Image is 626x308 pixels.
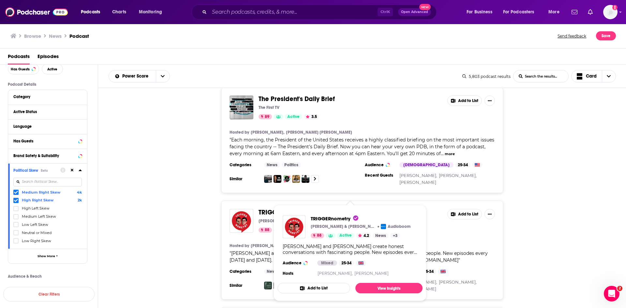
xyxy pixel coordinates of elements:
img: Podchaser - Follow, Share and Rate Podcasts [5,6,68,18]
a: News [264,269,280,274]
h4: Hosted by [230,130,249,135]
div: 5,803 podcast results [462,74,511,79]
h3: Categories [230,269,259,274]
span: For Podcasters [503,7,534,17]
button: Add to List [447,95,482,106]
button: open menu [134,7,171,17]
span: Active [339,232,352,239]
span: High Right Skew [22,198,53,202]
a: Show notifications dropdown [585,7,595,18]
span: Charts [112,7,126,17]
span: Active [47,67,57,71]
img: Audioboom [381,224,386,229]
img: Change Agents with Andy Stumpf [302,175,309,183]
iframe: Intercom live chat [604,286,619,301]
div: 25-34 [339,260,354,266]
a: Podcasts [8,51,30,65]
h3: Similar [230,176,259,182]
img: Quillette Podcast [264,282,272,289]
button: open menu [76,7,109,17]
a: +3 [390,233,400,238]
a: Shawn Ryan Show [274,175,281,183]
a: Episodes [37,51,59,65]
span: Power Score [122,74,151,79]
a: 89 [259,114,272,119]
h1: News [49,33,62,39]
a: [PERSON_NAME], [439,173,477,178]
button: Show More [8,249,87,263]
a: AudioboomAudioboom [381,224,410,229]
span: 88 [265,227,269,233]
button: Language [13,122,82,130]
img: TRIGGERnometry [283,215,306,238]
button: open menu [156,70,170,82]
div: Search podcasts, credits, & more... [198,5,443,20]
a: Active [285,114,302,119]
span: " " [230,250,488,263]
a: [PERSON_NAME], [439,279,477,285]
h3: Audience [365,162,394,168]
button: Send feedback [556,31,588,40]
span: Neutral or Mixed [22,230,52,235]
span: Monitoring [139,7,162,17]
a: TRIGGERnometry [230,209,253,233]
a: Mike Force Podcast [283,175,291,183]
a: [PERSON_NAME], [318,271,353,276]
button: 4.2 [356,233,371,238]
button: open menu [462,7,500,17]
button: Has Guests [8,64,39,74]
div: Mixed [317,260,337,266]
span: TRIGGERnometry [259,208,308,216]
a: TRIGGERnometry [311,215,410,222]
span: Has Guests [11,67,30,71]
span: 89 [265,114,269,120]
a: [PERSON_NAME], [251,130,284,135]
input: Search Political Skew... [13,178,82,186]
h3: Categories [230,162,259,168]
button: Add to List [277,283,350,293]
span: TRIGGERnometry [311,215,358,222]
a: News [264,162,280,168]
a: The President's Daily Brief [259,95,335,103]
div: Active Status [13,110,78,114]
h3: Recent Guests [365,173,394,178]
span: 2k [78,198,82,202]
div: Category [13,95,78,99]
button: Choose View [571,70,616,82]
span: Low Left Skew [22,222,48,227]
a: [PERSON_NAME] [399,180,436,185]
a: News [373,233,389,238]
span: The President's Daily Brief [259,95,335,103]
span: More [548,7,559,17]
a: 88 [259,227,272,233]
a: Browse [24,33,41,39]
span: Active [287,114,300,120]
h4: Hosted by [230,243,249,248]
a: [PERSON_NAME], [399,173,437,178]
div: [DEMOGRAPHIC_DATA] [399,162,454,168]
span: " [230,137,494,156]
h4: Hosts [283,271,293,276]
a: Charts [108,7,130,17]
a: Show notifications dropdown [569,7,580,18]
a: View Insights [355,283,423,293]
a: 88 [311,233,324,238]
button: open menu [499,7,544,17]
p: The First TV [259,105,279,110]
a: TRIGGERnometry [259,209,308,216]
h3: Podcast [69,33,89,39]
button: Clear Filters [3,287,95,301]
a: Brand Safety & Suitability [13,152,82,160]
span: Medium Right Skew [22,190,60,195]
div: Has Guests [13,139,76,143]
div: 25-34 [421,269,436,274]
p: Podcast Details [8,82,87,87]
a: [PERSON_NAME], [251,243,284,248]
span: Open Advanced [401,10,428,14]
